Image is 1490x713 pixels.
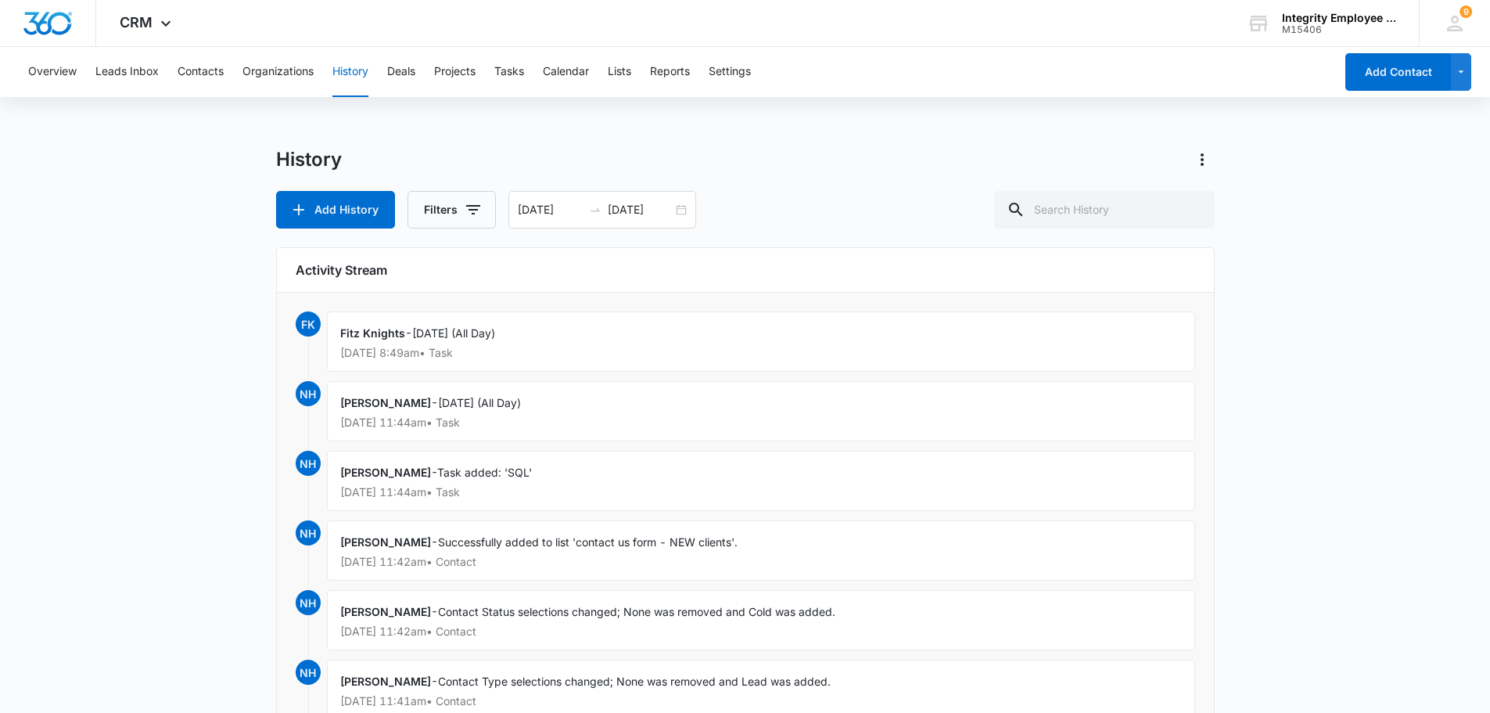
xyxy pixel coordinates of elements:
button: Tasks [494,47,524,97]
p: [DATE] 11:44am • Task [340,417,1182,428]
button: Actions [1190,147,1215,172]
button: Lists [608,47,631,97]
span: to [589,203,601,216]
div: account name [1282,12,1396,24]
button: Deals [387,47,415,97]
span: [PERSON_NAME] [340,396,431,409]
button: History [332,47,368,97]
button: Settings [709,47,751,97]
span: NH [296,381,321,406]
button: Contacts [178,47,224,97]
span: [DATE] (All Day) [412,326,495,340]
span: Fitz Knights [340,326,405,340]
button: Overview [28,47,77,97]
p: [DATE] 8:49am • Task [340,347,1182,358]
span: NH [296,451,321,476]
button: Calendar [543,47,589,97]
span: Contact Type selections changed; None was removed and Lead was added. [438,675,831,688]
div: notifications count [1459,5,1472,18]
span: NH [296,660,321,685]
span: Successfully added to list 'contact us form - NEW clients'. [438,535,738,549]
span: [PERSON_NAME] [340,675,431,688]
span: swap-right [589,203,601,216]
span: Contact Status selections changed; None was removed and Cold was added. [438,605,835,618]
span: [DATE] (All Day) [438,396,521,409]
div: - [327,590,1195,650]
p: [DATE] 11:44am • Task [340,487,1182,498]
button: Add History [276,191,395,229]
button: Reports [650,47,690,97]
span: Task added: 'SQL' [437,466,532,479]
input: End date [608,201,673,218]
button: Add Contact [1345,53,1451,91]
input: Start date [518,201,583,218]
span: FK [296,311,321,337]
div: - [327,520,1195,581]
div: - [327,311,1195,372]
p: [DATE] 11:42am • Contact [340,556,1182,567]
input: Search History [994,191,1215,229]
h1: History [276,148,342,171]
span: [PERSON_NAME] [340,605,431,618]
span: NH [296,590,321,615]
button: Organizations [242,47,314,97]
span: [PERSON_NAME] [340,535,431,549]
h6: Activity Stream [296,261,1195,279]
button: Leads Inbox [95,47,159,97]
div: - [327,381,1195,441]
button: Projects [434,47,476,97]
p: [DATE] 11:42am • Contact [340,626,1182,637]
div: - [327,451,1195,511]
span: NH [296,520,321,546]
span: CRM [120,14,153,31]
span: [PERSON_NAME] [340,466,431,479]
span: 9 [1459,5,1472,18]
p: [DATE] 11:41am • Contact [340,696,1182,707]
div: account id [1282,24,1396,35]
button: Filters [408,191,496,229]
